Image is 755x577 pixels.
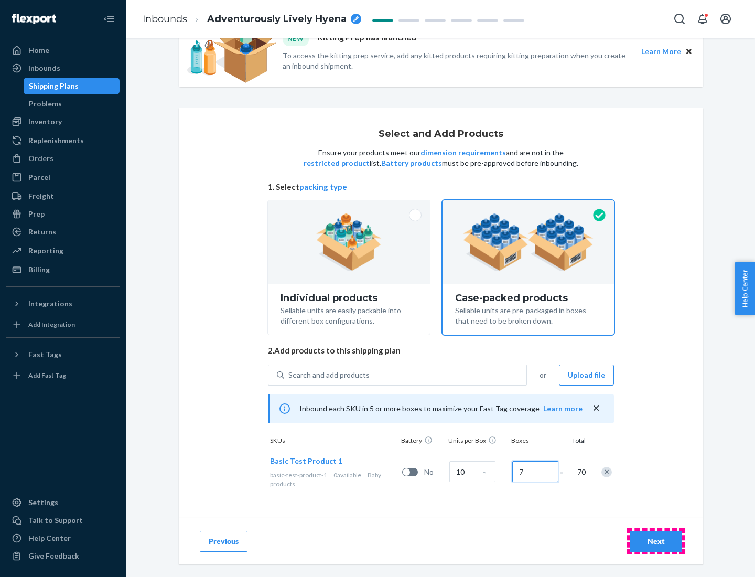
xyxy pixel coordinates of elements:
[134,4,370,35] ol: breadcrumbs
[28,349,62,360] div: Fast Tags
[735,262,755,315] button: Help Center
[455,293,601,303] div: Case-packed products
[6,295,120,312] button: Integrations
[6,316,120,333] a: Add Integration
[543,403,583,414] button: Learn more
[316,213,382,271] img: individual-pack.facf35554cb0f1810c75b2bd6df2d64e.png
[28,172,50,183] div: Parcel
[424,467,445,477] span: No
[6,150,120,167] a: Orders
[6,42,120,59] a: Home
[455,303,601,326] div: Sellable units are pre-packaged in boxes that need to be broken down.
[12,14,56,24] img: Flexport logo
[28,45,49,56] div: Home
[299,181,347,193] button: packing type
[6,188,120,205] a: Freight
[28,135,84,146] div: Replenishments
[303,147,579,168] p: Ensure your products meet our and are not in the list. must be pre-approved before inbounding.
[28,63,60,73] div: Inbounds
[28,264,50,275] div: Billing
[28,533,71,543] div: Help Center
[6,242,120,259] a: Reporting
[317,31,416,46] p: Kitting Prep has launched
[268,345,614,356] span: 2. Add products to this shipping plan
[143,13,187,25] a: Inbounds
[288,370,370,380] div: Search and add products
[28,227,56,237] div: Returns
[559,365,614,386] button: Upload file
[268,181,614,193] span: 1. Select
[715,8,736,29] button: Open account menu
[28,497,58,508] div: Settings
[6,261,120,278] a: Billing
[28,209,45,219] div: Prep
[6,494,120,511] a: Settings
[6,223,120,240] a: Returns
[281,303,417,326] div: Sellable units are easily packable into different box configurations.
[24,95,120,112] a: Problems
[6,60,120,77] a: Inbounds
[28,116,62,127] div: Inventory
[509,436,562,447] div: Boxes
[6,512,120,529] a: Talk to Support
[641,46,681,57] button: Learn More
[449,461,495,482] input: Case Quantity
[540,370,546,380] span: or
[575,467,586,477] span: 70
[399,436,446,447] div: Battery
[270,456,342,465] span: Basic Test Product 1
[28,515,83,526] div: Talk to Support
[601,467,612,477] div: Remove Item
[6,530,120,547] a: Help Center
[6,367,120,384] a: Add Fast Tag
[6,113,120,130] a: Inventory
[463,213,594,271] img: case-pack.59cecea509d18c883b923b81aeac6d0b.png
[420,147,506,158] button: dimension requirements
[562,436,588,447] div: Total
[639,536,673,547] div: Next
[28,298,72,309] div: Integrations
[99,8,120,29] button: Close Navigation
[333,471,361,479] span: 0 available
[270,471,398,488] div: Baby products
[6,548,120,564] button: Give Feedback
[270,471,327,479] span: basic-test-product-1
[28,371,66,380] div: Add Fast Tag
[281,293,417,303] div: Individual products
[28,245,63,256] div: Reporting
[29,99,62,109] div: Problems
[669,8,690,29] button: Open Search Box
[283,31,309,46] div: NEW
[207,13,347,26] span: Adventurously Lively Hyena
[304,158,370,168] button: restricted product
[268,436,399,447] div: SKUs
[591,403,601,414] button: close
[683,46,695,57] button: Close
[270,456,342,466] button: Basic Test Product 1
[28,153,53,164] div: Orders
[29,81,79,91] div: Shipping Plans
[381,158,442,168] button: Battery products
[200,531,247,552] button: Previous
[28,320,75,329] div: Add Integration
[6,346,120,363] button: Fast Tags
[630,531,682,552] button: Next
[512,461,558,482] input: Number of boxes
[6,206,120,222] a: Prep
[6,169,120,186] a: Parcel
[24,78,120,94] a: Shipping Plans
[692,8,713,29] button: Open notifications
[559,467,570,477] span: =
[268,394,614,423] div: Inbound each SKU in 5 or more boxes to maximize your Fast Tag coverage
[283,50,632,71] p: To access the kitting prep service, add any kitted products requiring kitting preparation when yo...
[6,132,120,149] a: Replenishments
[446,436,509,447] div: Units per Box
[28,191,54,201] div: Freight
[379,129,503,140] h1: Select and Add Products
[28,551,79,561] div: Give Feedback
